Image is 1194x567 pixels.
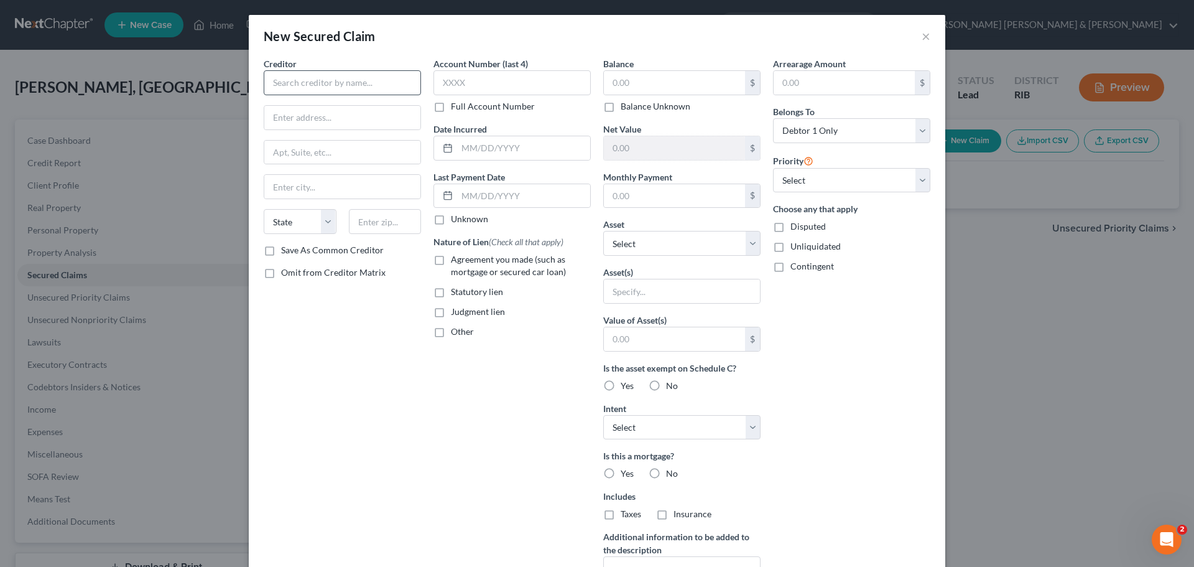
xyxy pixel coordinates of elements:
[603,402,626,415] label: Intent
[451,100,535,113] label: Full Account Number
[915,71,930,95] div: $
[457,136,590,160] input: MM/DD/YYYY
[451,286,503,297] span: Statutory lien
[264,27,376,45] div: New Secured Claim
[603,530,761,556] label: Additional information to be added to the description
[604,71,745,95] input: 0.00
[603,362,761,375] label: Is the asset exempt on Schedule C?
[774,71,915,95] input: 0.00
[281,267,386,278] span: Omit from Creditor Matrix
[745,136,760,160] div: $
[451,213,488,225] label: Unknown
[621,468,634,479] span: Yes
[264,141,420,164] input: Apt, Suite, etc...
[264,70,421,95] input: Search creditor by name...
[603,314,667,327] label: Value of Asset(s)
[621,100,690,113] label: Balance Unknown
[457,184,590,208] input: MM/DD/YYYY
[451,326,474,337] span: Other
[745,327,760,351] div: $
[790,221,826,232] span: Disputed
[264,106,420,129] input: Enter address...
[603,219,624,230] span: Asset
[790,241,841,251] span: Unliquidated
[922,29,930,44] button: ×
[603,449,761,462] label: Is this a mortgage?
[603,490,761,503] label: Includes
[666,468,678,479] span: No
[603,171,672,184] label: Monthly Payment
[604,279,760,303] input: Specify...
[621,380,634,391] span: Yes
[673,508,711,519] span: Insurance
[603,266,633,279] label: Asset(s)
[745,71,760,95] div: $
[433,171,505,184] label: Last Payment Date
[1177,525,1187,535] span: 2
[604,136,745,160] input: 0.00
[603,123,641,136] label: Net Value
[604,184,745,208] input: 0.00
[790,261,834,271] span: Contingent
[451,306,505,317] span: Judgment lien
[604,327,745,351] input: 0.00
[773,106,815,117] span: Belongs To
[773,57,846,70] label: Arrearage Amount
[621,508,641,519] span: Taxes
[433,70,591,95] input: XXXX
[666,380,678,391] span: No
[281,244,384,256] label: Save As Common Creditor
[451,254,566,277] span: Agreement you made (such as mortgage or secured car loan)
[1152,525,1182,555] iframe: Intercom live chat
[489,237,563,247] span: (Check all that apply)
[603,57,634,70] label: Balance
[745,184,760,208] div: $
[264,59,297,69] span: Creditor
[264,175,420,199] input: Enter city...
[433,57,528,70] label: Account Number (last 4)
[773,153,813,168] label: Priority
[773,202,930,215] label: Choose any that apply
[433,235,563,248] label: Nature of Lien
[433,123,487,136] label: Date Incurred
[349,209,422,234] input: Enter zip...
